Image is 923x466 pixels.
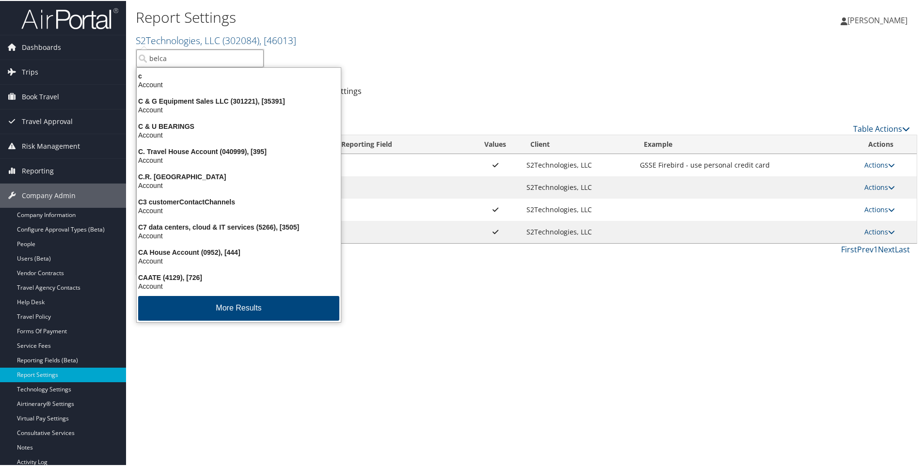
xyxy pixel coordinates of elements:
span: Trips [22,59,38,83]
span: Risk Management [22,133,80,157]
div: Account [131,105,347,113]
a: S2Technologies, LLC [136,33,296,46]
div: Account [131,205,347,214]
span: [PERSON_NAME] [847,14,907,25]
div: CA House Account (0952), [444] [131,247,347,256]
h1: Report Settings [136,6,657,27]
span: Dashboards [22,34,61,59]
th: Actions [859,134,917,153]
td: Project [295,220,469,242]
div: Account [131,130,347,139]
span: Reporting [22,158,54,182]
div: C.R. [GEOGRAPHIC_DATA] [131,171,347,180]
a: Actions [864,159,895,169]
div: C & U BEARINGS [131,121,347,130]
span: Book Travel [22,84,59,108]
img: airportal-logo.png [21,6,118,29]
div: Account [131,256,347,264]
span: Travel Approval [22,109,73,133]
a: Actions [864,182,895,191]
div: C7 data centers, cloud & IT services (5266), [3505] [131,222,347,231]
a: 1 [874,243,878,254]
td: S2Technologies, LLC [522,153,635,175]
th: Client [522,134,635,153]
div: Account [131,155,347,164]
a: Last [895,243,910,254]
input: Search Accounts [136,48,264,66]
span: , [ 46013 ] [259,33,296,46]
div: C. Travel House Account (040999), [395] [131,146,347,155]
button: More Results [138,295,339,320]
a: Prev [857,243,874,254]
a: Next [878,243,895,254]
span: Company Admin [22,183,76,207]
span: ( 302084 ) [223,33,259,46]
td: S2Technologies, LLC [522,198,635,220]
a: Actions [864,226,895,235]
a: Table Actions [853,123,910,133]
div: Account [131,180,347,189]
div: CAATE (4129), [726] [131,272,347,281]
div: Account [131,231,347,239]
th: Example [635,134,859,153]
a: [PERSON_NAME] [841,5,917,34]
a: Actions [864,204,895,213]
div: Account [131,281,347,290]
td: S2Technologies, LLC [522,175,635,198]
div: C3 customerContactChannels [131,197,347,205]
div: Account [131,79,347,88]
td: GSSE Firebird - use personal credit card [635,153,859,175]
th: Values [469,134,521,153]
td: S2Technologies, LLC [522,220,635,242]
a: First [841,243,857,254]
th: Airportal&reg; Reporting Field [295,134,469,153]
div: c [131,71,347,79]
div: C & G Equipment Sales LLC (301221), [35391] [131,96,347,105]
